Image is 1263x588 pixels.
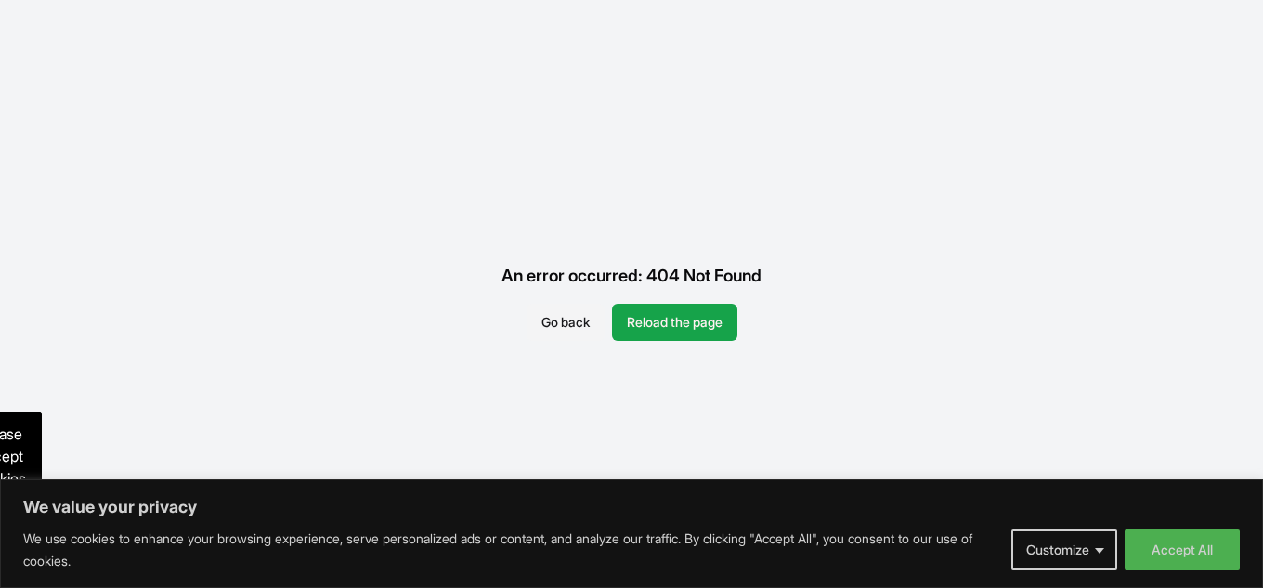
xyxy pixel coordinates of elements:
[1011,529,1117,570] button: Customize
[23,496,1240,518] p: We value your privacy
[23,528,997,572] p: We use cookies to enhance your browsing experience, serve personalized ads or content, and analyz...
[1125,529,1240,570] button: Accept All
[612,304,737,341] button: Reload the page
[527,304,605,341] button: Go back
[487,248,776,304] div: An error occurred: 404 Not Found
